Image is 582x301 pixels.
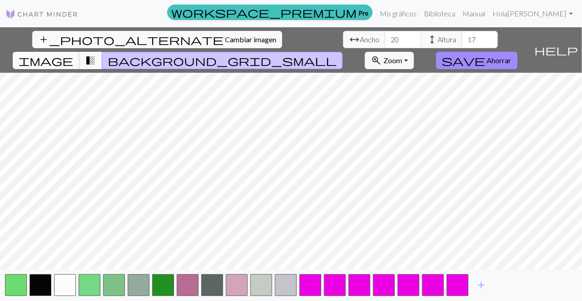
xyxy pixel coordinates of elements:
[360,35,379,44] font: Ancho
[32,31,282,48] button: Cambiar imagen
[463,9,485,18] font: Manual
[349,33,360,46] span: arrow_range
[108,54,337,67] span: background_grid_small
[492,9,507,18] font: Hola
[371,54,382,67] span: zoom_in
[470,276,492,294] button: Añadir color
[438,35,456,44] font: Altura
[530,27,582,73] button: Ayuda
[420,5,459,23] a: Biblioteca
[476,279,487,291] span: add
[19,54,73,67] span: image
[489,5,577,23] a: Hola[PERSON_NAME]
[507,9,566,18] font: [PERSON_NAME]
[427,33,438,46] span: height
[436,52,517,69] button: Ahorrar
[171,6,357,19] span: workspace_premium
[365,52,413,69] button: Zoom
[376,5,420,23] a: Mis gráficos
[225,35,276,44] font: Cambiar imagen
[487,56,512,65] font: Ahorrar
[424,9,455,18] font: Biblioteca
[383,56,402,65] font: Zoom
[459,5,489,23] a: Manual
[380,9,417,18] font: Mis gráficos
[85,54,96,67] span: transition_fade
[167,5,373,20] a: Pro
[442,54,486,67] span: save
[38,33,224,46] span: add_photo_alternate
[358,9,368,16] font: Pro
[534,44,578,56] span: help
[5,9,78,20] img: Logo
